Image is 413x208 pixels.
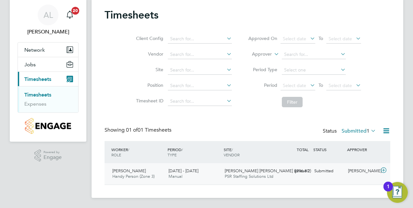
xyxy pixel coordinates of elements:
span: Timesheets [24,76,51,82]
button: Timesheets [18,72,78,86]
input: Search for... [168,66,232,75]
span: Powered by [44,149,62,155]
span: / [181,147,183,152]
label: Vendor [134,51,163,57]
span: Adam Large [18,28,79,36]
label: Approved On [248,35,277,41]
button: Filter [282,97,303,107]
img: countryside-properties-logo-retina.png [25,118,71,134]
label: Position [134,82,163,88]
div: 1 [387,187,390,195]
label: Site [134,67,163,72]
span: TOTAL [297,147,308,152]
span: 01 of [126,127,138,133]
label: Period Type [248,67,277,72]
span: 01 Timesheets [126,127,171,133]
button: Jobs [18,57,78,71]
a: Go to home page [18,118,79,134]
div: Status [323,127,377,136]
input: Search for... [168,97,232,106]
span: [PERSON_NAME] [112,168,146,174]
span: Select date [283,36,306,42]
div: PERIOD [166,144,222,161]
button: Open Resource Center, 1 new notification [387,182,408,203]
div: Showing [105,127,173,134]
span: TYPE [168,152,177,157]
span: Handy Person (Zone 3) [112,174,155,179]
span: PSR Staffing Solutions Ltd [225,174,273,179]
span: Select date [329,83,352,88]
input: Search for... [282,50,346,59]
div: WORKER [110,144,166,161]
button: Network [18,43,78,57]
span: ROLE [111,152,121,157]
span: Select date [283,83,306,88]
span: Engage [44,155,62,160]
input: Search for... [168,34,232,44]
a: 20 [63,5,76,25]
a: Powered byEngage [34,149,62,162]
span: Select date [329,36,352,42]
label: Period [248,82,277,88]
div: £896.80 [278,166,312,176]
label: Client Config [134,35,163,41]
span: / [232,147,233,152]
label: Submitted [342,128,376,134]
input: Select one [282,66,346,75]
span: 20 [71,7,79,15]
span: To [317,81,325,89]
div: [PERSON_NAME] [345,166,379,176]
span: Manual [169,174,182,179]
h2: Timesheets [105,8,158,21]
span: [PERSON_NAME] [PERSON_NAME] (phase 2) [225,168,311,174]
input: Search for... [168,50,232,59]
span: 1 [367,128,369,134]
span: [DATE] - [DATE] [169,168,198,174]
input: Search for... [168,81,232,90]
span: / [128,147,129,152]
span: VENDOR [224,152,240,157]
a: Expenses [24,101,46,107]
div: Timesheets [18,86,78,112]
span: Network [24,47,45,53]
label: Approver [243,51,272,58]
a: AL[PERSON_NAME] [18,5,79,36]
span: Jobs [24,61,36,68]
div: Submitted [312,166,345,176]
div: APPROVER [345,144,379,155]
span: AL [44,11,53,19]
div: STATUS [312,144,345,155]
span: To [317,34,325,43]
label: Timesheet ID [134,98,163,104]
div: SITE [222,144,278,161]
a: Timesheets [24,92,51,98]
